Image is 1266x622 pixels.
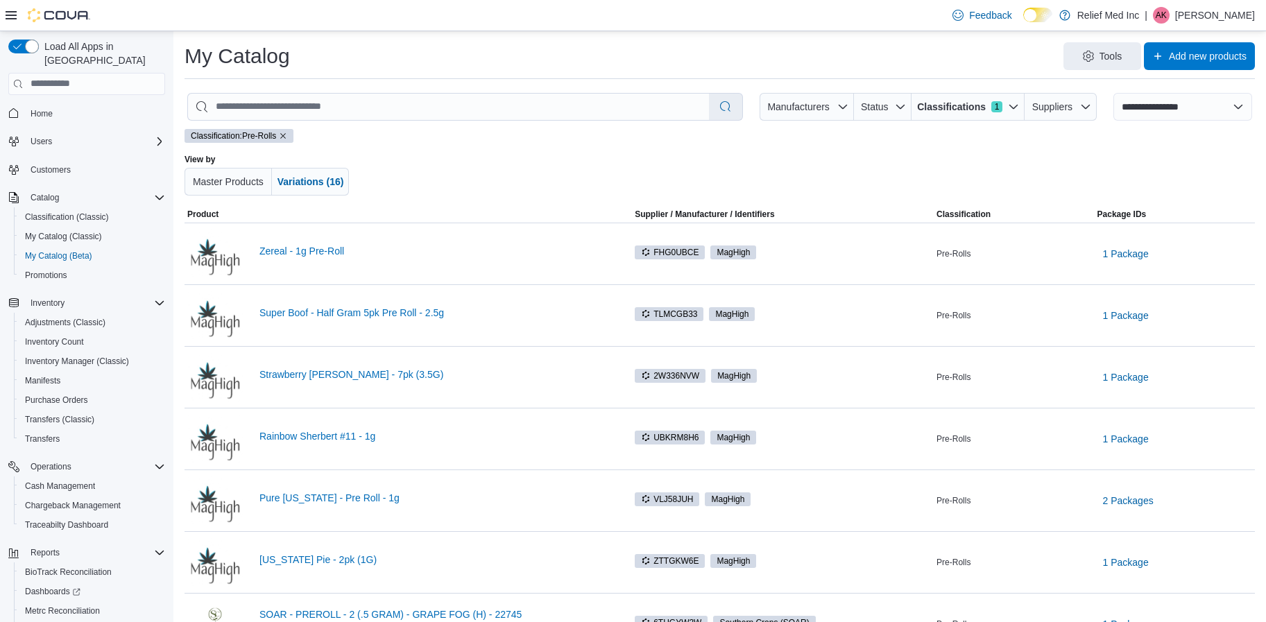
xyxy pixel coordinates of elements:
[14,332,171,352] button: Inventory Count
[14,476,171,496] button: Cash Management
[635,307,703,321] span: TLMCGB33
[187,209,219,220] span: Product
[717,555,750,567] span: MagHigh
[272,168,350,196] button: Variations (16)
[259,492,610,503] a: Pure [US_STATE] - Pre Roll - 1g
[1169,49,1247,63] span: Add new products
[991,101,1002,112] span: 1 active filters
[641,493,693,506] span: VLJ58JUH
[710,431,756,444] span: MagHigh
[19,314,111,331] a: Adjustments (Classic)
[277,176,344,187] span: Variations (16)
[14,313,171,332] button: Adjustments (Classic)
[14,371,171,390] button: Manifests
[25,356,129,367] span: Inventory Manager (Classic)
[19,267,73,284] a: Promotions
[635,245,705,259] span: FHG0UBCE
[25,211,109,223] span: Classification (Classic)
[19,228,108,245] a: My Catalog (Classic)
[259,609,610,620] a: SOAR - PREROLL - 2 (.5 GRAM) - GRAPE FOG (H) - 22745
[3,103,171,123] button: Home
[19,372,66,389] a: Manifests
[3,293,171,313] button: Inventory
[19,411,100,428] a: Transfers (Classic)
[25,189,65,206] button: Catalog
[1077,7,1139,24] p: Relief Med Inc
[19,497,165,514] span: Chargeback Management
[185,42,290,70] h1: My Catalog
[19,267,165,284] span: Promotions
[1023,22,1024,23] span: Dark Mode
[25,250,92,261] span: My Catalog (Beta)
[14,582,171,601] a: Dashboards
[25,544,165,561] span: Reports
[25,336,84,347] span: Inventory Count
[19,478,165,494] span: Cash Management
[635,492,699,506] span: VLJ58JUH
[259,245,610,257] a: Zereal - 1g Pre-Roll
[25,586,80,597] span: Dashboards
[19,431,165,447] span: Transfers
[25,133,58,150] button: Users
[861,101,889,112] span: Status
[25,270,67,281] span: Promotions
[25,519,108,530] span: Traceabilty Dashboard
[19,334,89,350] a: Inventory Count
[25,544,65,561] button: Reports
[31,547,60,558] span: Reports
[14,266,171,285] button: Promotions
[19,392,165,408] span: Purchase Orders
[767,101,829,112] span: Manufacturers
[185,168,272,196] button: Master Products
[1023,8,1052,22] input: Dark Mode
[31,136,52,147] span: Users
[259,307,610,318] a: Super Boof - Half Gram 5pk Pre Roll - 2.5g
[25,105,58,122] a: Home
[25,375,60,386] span: Manifests
[25,231,102,242] span: My Catalog (Classic)
[19,209,165,225] span: Classification (Classic)
[1097,302,1154,329] button: 1 Package
[19,248,98,264] a: My Catalog (Beta)
[1144,42,1255,70] button: Add new products
[641,431,699,444] span: UBKRM8H6
[19,209,114,225] a: Classification (Classic)
[936,209,991,220] span: Classification
[19,564,117,580] a: BioTrack Reconciliation
[187,230,243,278] img: Zereal - 1g Pre-Roll
[1097,548,1154,576] button: 1 Package
[1103,432,1149,446] span: 1 Package
[25,161,165,178] span: Customers
[279,132,287,140] button: Remove classification filter
[1032,101,1072,112] span: Suppliers
[19,353,165,370] span: Inventory Manager (Classic)
[1103,247,1149,261] span: 1 Package
[711,493,744,506] span: MagHigh
[193,176,264,187] span: Master Products
[28,8,90,22] img: Cova
[717,370,751,382] span: MagHigh
[185,129,293,143] span: Classification: Pre-Rolls
[917,100,986,114] span: Classifications
[19,583,86,600] a: Dashboards
[187,415,243,463] img: Rainbow Sherbert #11 - 1g
[705,492,751,506] span: MagHigh
[934,431,1094,447] div: Pre-Rolls
[25,395,88,406] span: Purchase Orders
[934,492,1094,509] div: Pre-Rolls
[259,369,610,380] a: Strawberry [PERSON_NAME] - 7pk (3.5G)
[31,192,59,203] span: Catalog
[641,370,699,382] span: 2W336NVW
[3,188,171,207] button: Catalog
[259,431,610,442] a: Rainbow Sherbert #11 - 1g
[1103,555,1149,569] span: 1 Package
[912,93,1025,121] button: Classifications1 active filters
[25,189,165,206] span: Catalog
[1025,93,1097,121] button: Suppliers
[934,369,1094,386] div: Pre-Rolls
[717,246,750,259] span: MagHigh
[711,369,757,383] span: MagHigh
[19,603,105,619] a: Metrc Reconciliation
[1153,7,1170,24] div: Alyz Khowaja
[854,93,912,121] button: Status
